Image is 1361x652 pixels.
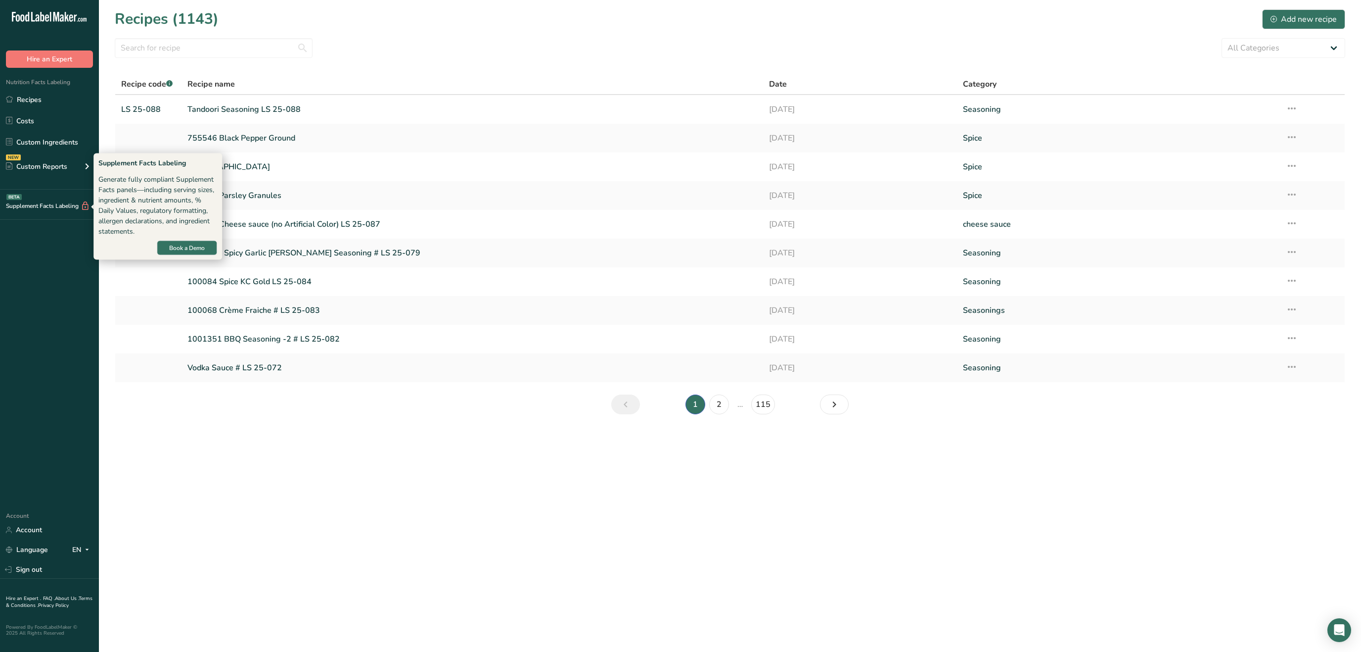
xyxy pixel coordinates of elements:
a: [DATE] [769,128,951,149]
div: Supplement Facts Labeling [98,158,217,168]
a: [DATE] [769,300,951,321]
div: Add new recipe [1270,13,1337,25]
a: [DATE] [769,99,951,120]
a: Next page [820,395,849,414]
a: [DATE] [769,271,951,292]
a: Seasoning [963,271,1274,292]
button: Hire an Expert [6,50,93,68]
a: Previous page [611,395,640,414]
a: 550443 Cheese sauce (no Artificial Color) LS 25-087 [187,214,757,235]
div: Powered By FoodLabelMaker © 2025 All Rights Reserved [6,624,93,636]
span: Category [963,78,997,90]
a: Terms & Conditions . [6,595,92,609]
div: Open Intercom Messenger [1327,618,1351,642]
input: Search for recipe [115,38,313,58]
a: FAQ . [43,595,55,602]
a: Seasonings [963,300,1274,321]
span: Recipe name [187,78,235,90]
a: 1001351 BBQ Seasoning -2 # LS 25-082 [187,329,757,350]
a: Spice [963,156,1274,177]
div: EN [72,544,93,556]
a: [DATE] [769,329,951,350]
a: Spice [963,185,1274,206]
span: Recipe code [121,79,173,90]
a: Page 2. [709,395,729,414]
a: [GEOGRAPHIC_DATA] [187,156,757,177]
div: Generate fully compliant Supplement Facts panels—including serving sizes, ingredient & nutrient a... [98,174,217,237]
a: [DATE] [769,156,951,177]
h1: Recipes (1143) [115,8,219,30]
a: Vodka Sauce # LS 25-072 [187,357,757,378]
a: [DATE] [769,214,951,235]
a: 755546 Black Pepper Ground [187,128,757,149]
a: Seasoning [963,329,1274,350]
a: Spice [963,128,1274,149]
a: cheese sauce [963,214,1274,235]
a: 750115 Parsley Granules [187,185,757,206]
a: [DATE] [769,357,951,378]
a: Hire an Expert . [6,595,41,602]
a: Seasoning [963,243,1274,263]
a: Page 115. [751,395,775,414]
a: [DATE] [769,243,951,263]
a: Language [6,541,48,558]
a: Tandoori Seasoning LS 25-088 [187,99,757,120]
span: Date [769,78,787,90]
div: Custom Reports [6,161,67,172]
a: Seasoning [963,357,1274,378]
a: About Us . [55,595,79,602]
button: Book a Demo [157,241,217,255]
div: BETA [6,194,22,200]
a: 100084 Spice KC Gold LS 25-084 [187,271,757,292]
a: Privacy Policy [38,602,69,609]
a: [DATE] [769,185,951,206]
button: Add new recipe [1262,9,1345,29]
div: NEW [6,154,21,160]
a: 1000205 Spicy Garlic [PERSON_NAME] Seasoning # LS 25-079 [187,243,757,263]
a: LS 25-088 [121,99,176,120]
span: Book a Demo [169,244,205,252]
a: 100068 Crème Fraiche # LS 25-083 [187,300,757,321]
a: Seasoning [963,99,1274,120]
